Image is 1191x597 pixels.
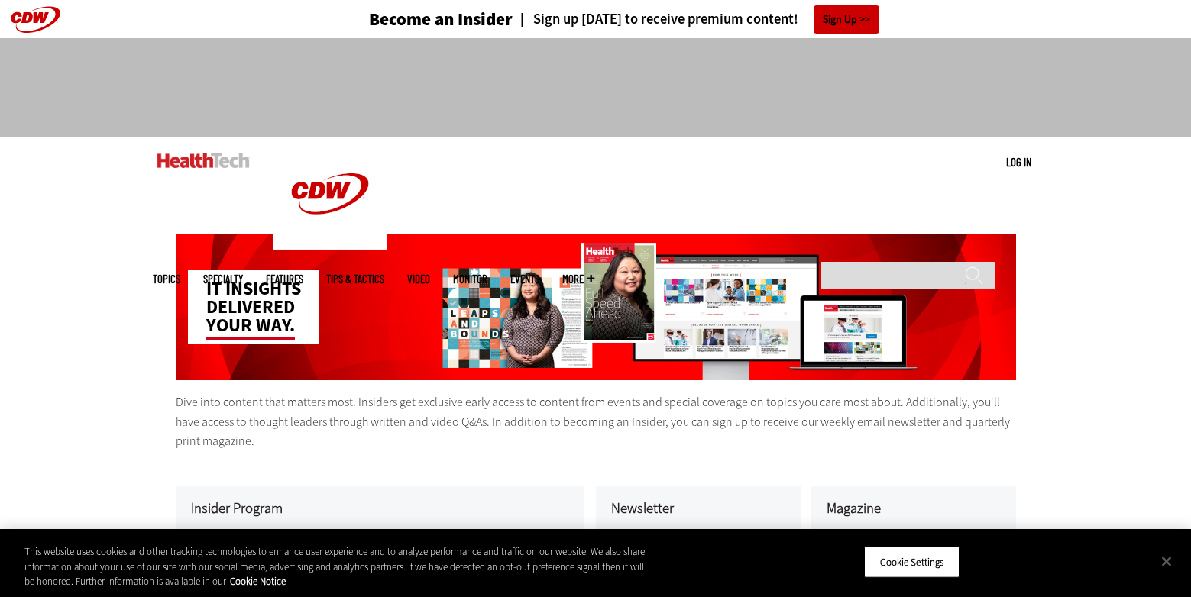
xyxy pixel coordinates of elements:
[191,502,569,516] h3: Insider Program
[24,544,655,589] div: This website uses cookies and other tracking technologies to enhance user experience and to analy...
[1006,155,1031,169] a: Log in
[611,528,785,565] p: Get the most intriguing and must-read stories in your inbox weekly.
[191,528,569,565] p: Access a personalized dashboard featuring our most in-depth, premium content. The more you use it...
[157,153,250,168] img: Home
[453,273,487,285] a: MonITor
[266,273,303,285] a: Features
[176,392,1016,451] p: Dive into content that matters most. Insiders get exclusive early access to content from events a...
[513,12,798,27] a: Sign up [DATE] to receive premium content!
[273,238,387,254] a: CDW
[203,273,243,285] span: Specialty
[188,270,319,344] div: IT insights delivered
[312,11,513,28] a: Become an Insider
[153,273,180,285] span: Topics
[407,273,430,285] a: Video
[326,273,384,285] a: Tips & Tactics
[562,273,594,285] span: More
[318,53,874,122] iframe: advertisement
[273,137,387,250] img: Home
[206,313,295,340] span: your way.
[814,5,879,34] a: Sign Up
[827,528,1001,583] p: Read our quarterly print magazine and understand what your peers in health are doing to get ahead.
[1150,544,1183,578] button: Close
[230,575,286,588] a: More information about your privacy
[611,502,785,516] h3: Newsletter
[827,502,1001,516] h3: Magazine
[369,11,513,28] h3: Become an Insider
[1006,154,1031,170] div: User menu
[864,546,960,578] button: Cookie Settings
[510,273,539,285] a: Events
